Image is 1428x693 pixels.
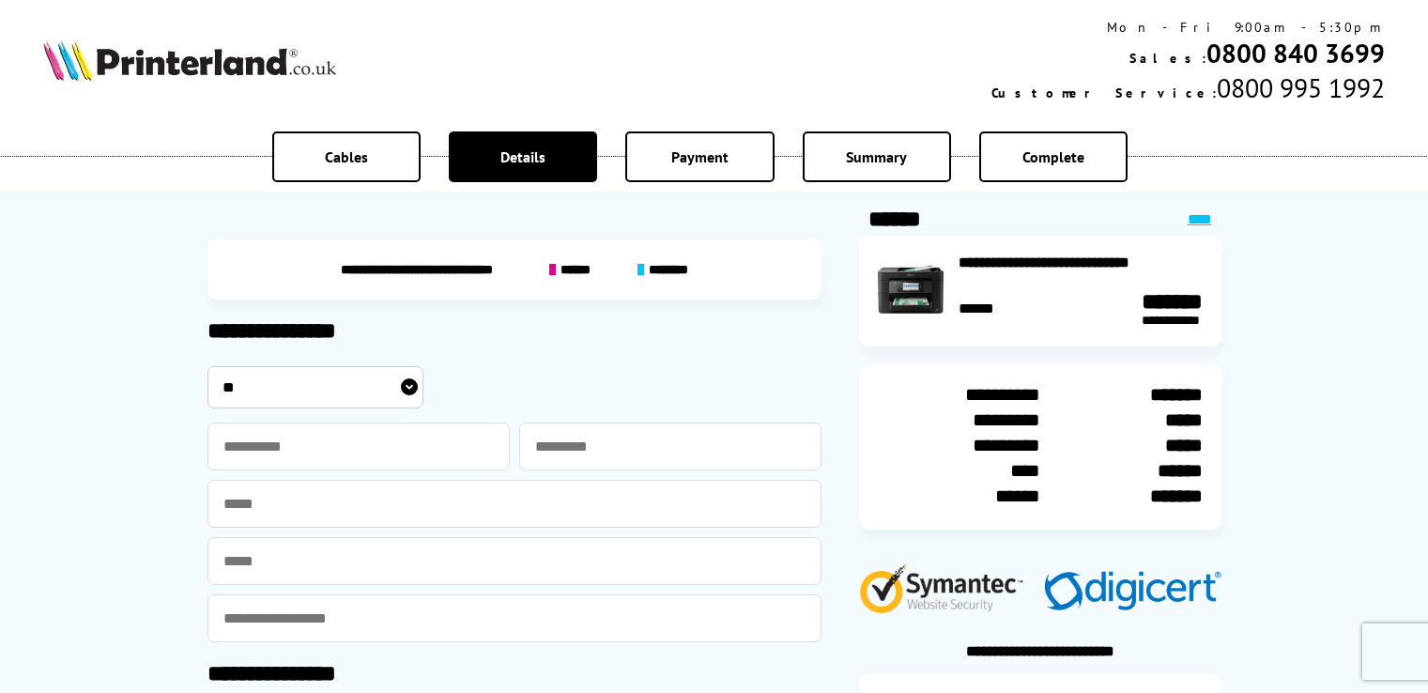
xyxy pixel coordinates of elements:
span: Complete [1022,147,1084,166]
span: Customer Service: [991,85,1217,101]
span: Details [500,147,545,166]
div: Mon - Fri 9:00am - 5:30pm [991,19,1385,36]
span: 0800 995 1992 [1217,70,1385,105]
span: Payment [671,147,729,166]
span: Cables [325,147,368,166]
a: 0800 840 3699 [1206,36,1385,70]
span: Summary [846,147,907,166]
img: Printerland Logo [43,39,336,81]
span: Sales: [1129,50,1206,67]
